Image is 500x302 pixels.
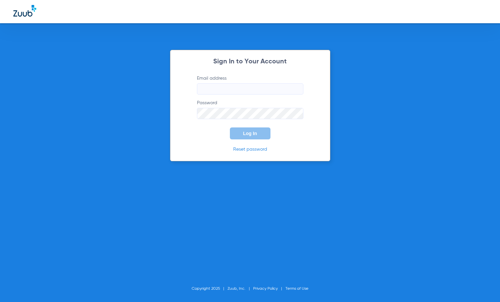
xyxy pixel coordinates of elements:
input: Password [197,108,303,119]
a: Reset password [233,147,267,152]
span: Log In [243,131,257,136]
label: Password [197,100,303,119]
button: Log In [230,127,270,139]
a: Privacy Policy [253,287,278,291]
li: Zuub, Inc. [228,285,253,292]
a: Terms of Use [285,287,308,291]
img: Zuub Logo [13,5,36,17]
h2: Sign In to Your Account [187,58,313,65]
label: Email address [197,75,303,95]
li: Copyright 2025 [192,285,228,292]
input: Email address [197,83,303,95]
